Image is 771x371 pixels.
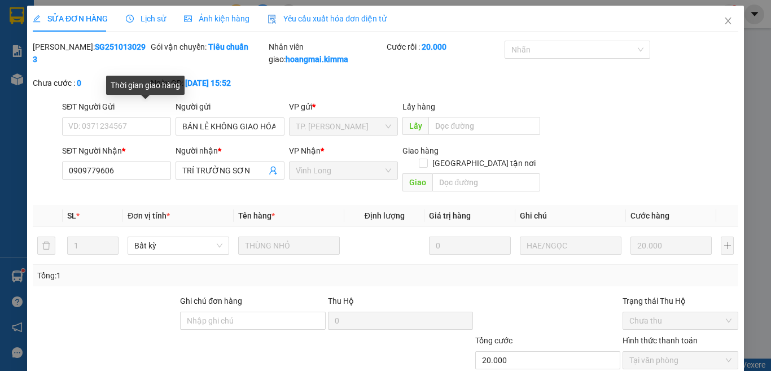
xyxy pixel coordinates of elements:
span: Giao [402,173,432,191]
span: Chưa thu [629,312,731,329]
div: Trạng thái Thu Hộ [623,295,738,307]
b: 20.000 [422,42,446,51]
span: Đơn vị tính [128,211,170,220]
span: Lấy [402,117,428,135]
input: 0 [429,237,510,255]
span: Vĩnh Long [296,162,391,179]
label: Ghi chú đơn hàng [180,296,242,305]
button: delete [37,237,55,255]
span: Lấy hàng [402,102,435,111]
span: close [724,16,733,25]
span: Tên hàng [238,211,275,220]
b: [DATE] 15:52 [185,78,231,88]
button: plus [721,237,734,255]
span: Thu Hộ [327,296,353,305]
span: picture [184,15,192,23]
span: Bất kỳ [134,237,222,254]
input: Dọc đường [432,173,540,191]
label: Hình thức thanh toán [623,336,698,345]
b: Tiêu chuẩn [208,42,248,51]
input: VD: Bàn, Ghế [238,237,340,255]
img: icon [268,15,277,24]
input: Ghi Chú [520,237,621,255]
b: 0 [77,78,81,88]
div: Người nhận [176,145,284,157]
div: Cước rồi : [387,41,502,53]
th: Ghi chú [515,205,626,227]
div: Gói vận chuyển: [151,41,266,53]
div: Người gửi [176,101,284,113]
span: Tổng cước [475,336,512,345]
span: Lịch sử [126,14,166,23]
span: Tại văn phòng [629,352,731,369]
input: Ghi chú đơn hàng [180,312,325,330]
span: edit [33,15,41,23]
span: Định lượng [364,211,404,220]
span: VP Nhận [289,146,321,155]
div: VP gửi [289,101,398,113]
span: clock-circle [126,15,134,23]
span: Ảnh kiện hàng [184,14,249,23]
input: Dọc đường [428,117,540,135]
b: SG2510130293 [33,42,146,64]
span: Giao hàng [402,146,439,155]
div: Tổng: 1 [37,269,299,282]
div: [PERSON_NAME]: [33,41,148,66]
span: Yêu cầu xuất hóa đơn điện tử [268,14,387,23]
span: Cước hàng [630,211,669,220]
div: Chưa cước : [33,77,148,89]
div: SĐT Người Gửi [62,101,171,113]
span: Giá trị hàng [429,211,471,220]
input: 0 [630,237,712,255]
div: Thời gian giao hàng [106,76,185,95]
b: hoangmai.kimma [286,55,348,64]
span: SỬA ĐƠN HÀNG [33,14,108,23]
span: [GEOGRAPHIC_DATA] tận nơi [427,157,540,169]
div: Nhân viên giao: [269,41,384,66]
span: user-add [269,166,278,175]
span: TP. Hồ Chí Minh [296,118,391,135]
span: SL [67,211,76,220]
div: SĐT Người Nhận [62,145,171,157]
div: Ngày GD: [151,77,266,89]
button: Close [712,6,744,37]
